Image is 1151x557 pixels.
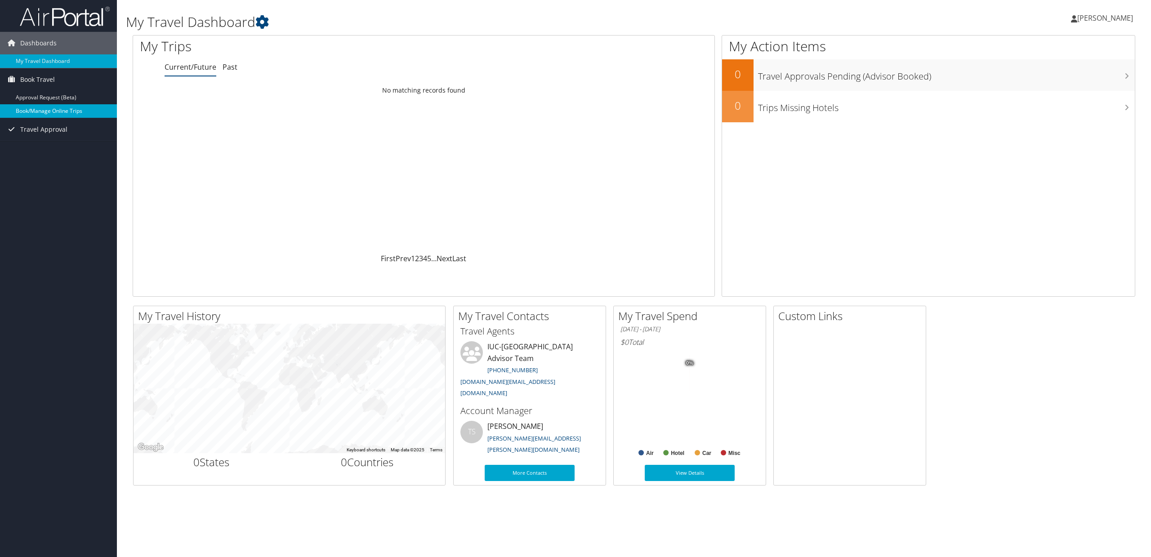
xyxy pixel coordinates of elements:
[456,341,603,401] li: IUC-[GEOGRAPHIC_DATA] Advisor Team
[20,32,57,54] span: Dashboards
[1077,13,1133,23] span: [PERSON_NAME]
[126,13,803,31] h1: My Travel Dashboard
[460,378,555,397] a: [DOMAIN_NAME][EMAIL_ADDRESS][DOMAIN_NAME]
[620,325,759,334] h6: [DATE] - [DATE]
[20,118,67,141] span: Travel Approval
[620,337,629,347] span: $0
[487,434,581,454] a: [PERSON_NAME][EMAIL_ADDRESS][PERSON_NAME][DOMAIN_NAME]
[136,441,165,453] img: Google
[758,66,1135,83] h3: Travel Approvals Pending (Advisor Booked)
[686,361,693,366] tspan: 0%
[133,82,714,98] td: No matching records found
[437,254,452,263] a: Next
[423,254,427,263] a: 4
[460,421,483,443] div: TS
[431,254,437,263] span: …
[620,337,759,347] h6: Total
[391,447,424,452] span: Map data ©2025
[296,455,439,470] h2: Countries
[140,455,283,470] h2: States
[140,37,465,56] h1: My Trips
[728,450,741,456] text: Misc
[223,62,237,72] a: Past
[415,254,419,263] a: 2
[452,254,466,263] a: Last
[778,308,926,324] h2: Custom Links
[645,465,735,481] a: View Details
[646,450,654,456] text: Air
[485,465,575,481] a: More Contacts
[758,97,1135,114] h3: Trips Missing Hotels
[1071,4,1142,31] a: [PERSON_NAME]
[722,91,1135,122] a: 0Trips Missing Hotels
[136,441,165,453] a: Open this area in Google Maps (opens a new window)
[487,366,538,374] a: [PHONE_NUMBER]
[722,98,754,113] h2: 0
[419,254,423,263] a: 3
[722,59,1135,91] a: 0Travel Approvals Pending (Advisor Booked)
[341,455,347,469] span: 0
[165,62,216,72] a: Current/Future
[458,308,606,324] h2: My Travel Contacts
[193,455,200,469] span: 0
[460,325,599,338] h3: Travel Agents
[722,37,1135,56] h1: My Action Items
[20,68,55,91] span: Book Travel
[430,447,442,452] a: Terms (opens in new tab)
[671,450,684,456] text: Hotel
[347,447,385,453] button: Keyboard shortcuts
[138,308,445,324] h2: My Travel History
[618,308,766,324] h2: My Travel Spend
[381,254,396,263] a: First
[20,6,110,27] img: airportal-logo.png
[456,421,603,458] li: [PERSON_NAME]
[396,254,411,263] a: Prev
[411,254,415,263] a: 1
[722,67,754,82] h2: 0
[702,450,711,456] text: Car
[460,405,599,417] h3: Account Manager
[427,254,431,263] a: 5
